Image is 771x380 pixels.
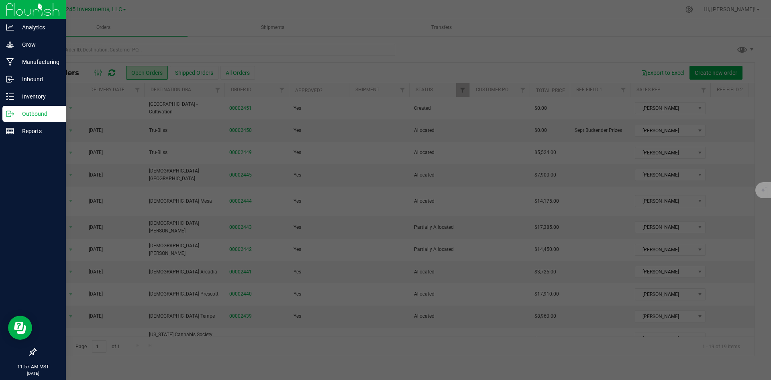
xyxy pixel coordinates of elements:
[8,316,32,340] iframe: Resource center
[14,92,62,101] p: Inventory
[6,92,14,101] inline-svg: Inventory
[6,23,14,31] inline-svg: Analytics
[4,363,62,370] p: 11:57 AM MST
[14,40,62,49] p: Grow
[14,74,62,84] p: Inbound
[14,109,62,119] p: Outbound
[14,57,62,67] p: Manufacturing
[4,370,62,376] p: [DATE]
[14,126,62,136] p: Reports
[6,110,14,118] inline-svg: Outbound
[6,75,14,83] inline-svg: Inbound
[6,41,14,49] inline-svg: Grow
[14,23,62,32] p: Analytics
[6,127,14,135] inline-svg: Reports
[6,58,14,66] inline-svg: Manufacturing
